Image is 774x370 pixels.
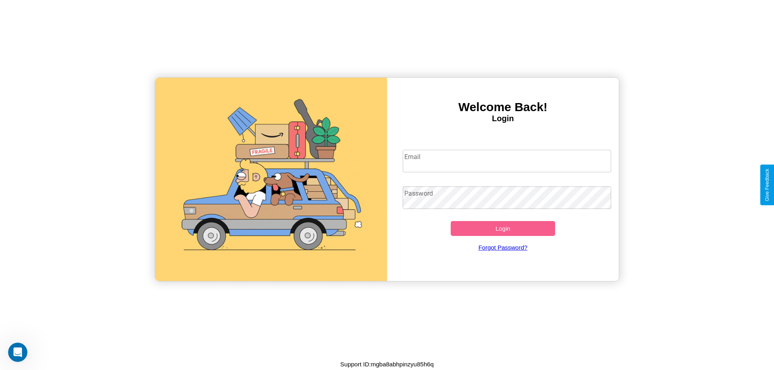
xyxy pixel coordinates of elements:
[340,359,434,370] p: Support ID: mgba8abhpinzyu85h6q
[764,169,770,201] div: Give Feedback
[155,78,387,281] img: gif
[387,114,619,123] h4: Login
[399,236,608,259] a: Forgot Password?
[8,343,27,362] iframe: Intercom live chat
[451,221,555,236] button: Login
[387,100,619,114] h3: Welcome Back!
